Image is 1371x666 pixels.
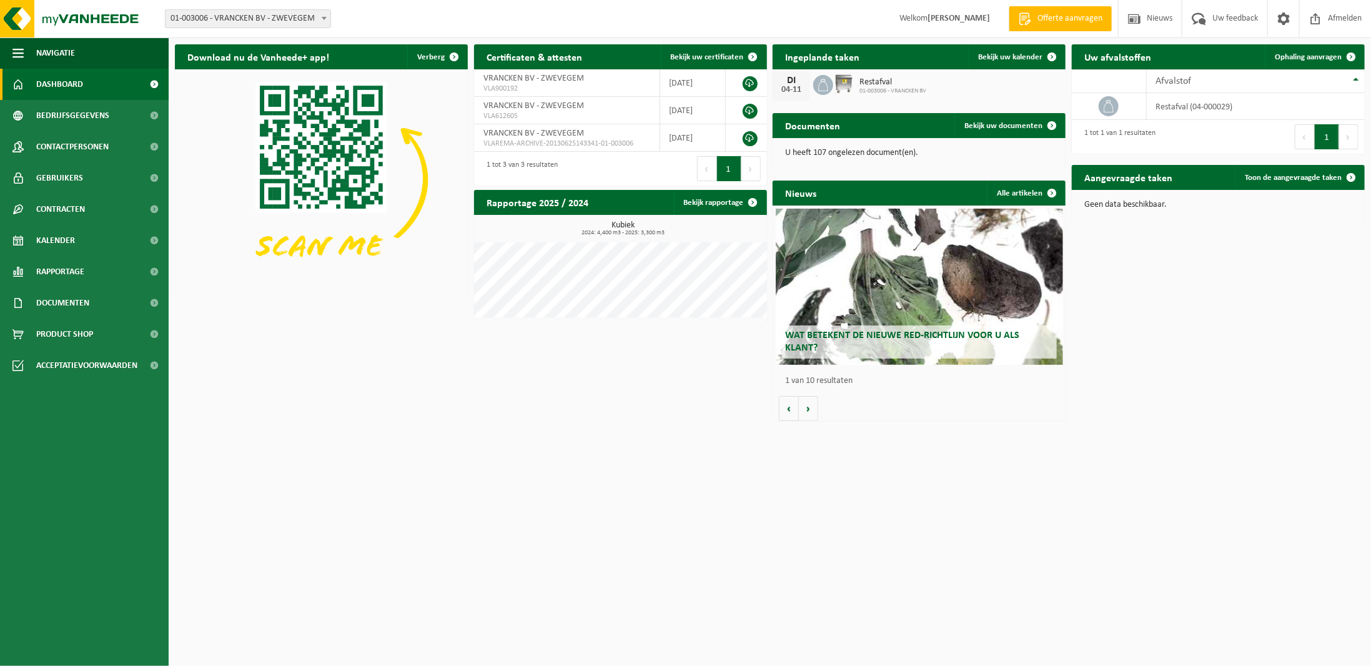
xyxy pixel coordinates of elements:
td: [DATE] [660,124,726,152]
h2: Uw afvalstoffen [1072,44,1164,69]
p: U heeft 107 ongelezen document(en). [785,149,1053,157]
span: Contactpersonen [36,131,109,162]
span: Navigatie [36,37,75,69]
span: Documenten [36,287,89,319]
p: 1 van 10 resultaten [785,377,1059,385]
h3: Kubiek [480,221,767,236]
button: Vorige [779,396,799,421]
a: Bekijk uw certificaten [661,44,766,69]
div: 04-11 [779,86,804,94]
span: Acceptatievoorwaarden [36,350,137,381]
span: Bedrijfsgegevens [36,100,109,131]
div: 1 tot 1 van 1 resultaten [1078,123,1156,151]
span: Verberg [417,53,445,61]
button: Verberg [407,44,467,69]
span: Rapportage [36,256,84,287]
button: Next [1339,124,1359,149]
img: WB-1100-GAL-GY-02 [833,73,854,94]
span: Product Shop [36,319,93,350]
button: 1 [1315,124,1339,149]
td: [DATE] [660,97,726,124]
span: 01-003006 - VRANCKEN BV - ZWEVEGEM [166,10,330,27]
span: Toon de aangevraagde taken [1245,174,1342,182]
a: Wat betekent de nieuwe RED-richtlijn voor u als klant? [776,209,1062,365]
a: Bekijk uw kalender [968,44,1064,69]
button: Previous [697,156,717,181]
span: 01-003006 - VRANCKEN BV - ZWEVEGEM [165,9,331,28]
span: VRANCKEN BV - ZWEVEGEM [483,101,584,111]
span: VRANCKEN BV - ZWEVEGEM [483,74,584,83]
td: restafval (04-000029) [1147,93,1365,120]
span: VLA900192 [483,84,650,94]
span: 01-003006 - VRANCKEN BV [859,87,926,95]
span: Gebruikers [36,162,83,194]
a: Bekijk rapportage [674,190,766,215]
div: DI [779,76,804,86]
div: 1 tot 3 van 3 resultaten [480,155,558,182]
span: Wat betekent de nieuwe RED-richtlijn voor u als klant? [785,331,1019,352]
p: Geen data beschikbaar. [1084,201,1352,209]
h2: Nieuws [773,181,829,205]
td: [DATE] [660,69,726,97]
span: Bekijk uw certificaten [671,53,744,61]
h2: Ingeplande taken [773,44,872,69]
h2: Certificaten & attesten [474,44,595,69]
span: Bekijk uw kalender [978,53,1042,61]
span: VLA612605 [483,111,650,121]
span: VRANCKEN BV - ZWEVEGEM [483,129,584,138]
span: Afvalstof [1156,76,1192,86]
a: Offerte aanvragen [1009,6,1112,31]
span: Contracten [36,194,85,225]
span: Kalender [36,225,75,256]
span: Ophaling aanvragen [1275,53,1342,61]
button: Volgende [799,396,818,421]
button: 1 [717,156,741,181]
h2: Documenten [773,113,853,137]
a: Ophaling aanvragen [1265,44,1364,69]
h2: Aangevraagde taken [1072,165,1185,189]
img: Download de VHEPlus App [175,69,468,289]
span: Bekijk uw documenten [964,122,1042,130]
span: Dashboard [36,69,83,100]
span: 2024: 4,400 m3 - 2025: 3,300 m3 [480,230,767,236]
h2: Rapportage 2025 / 2024 [474,190,601,214]
span: VLAREMA-ARCHIVE-20130625143341-01-003006 [483,139,650,149]
h2: Download nu de Vanheede+ app! [175,44,342,69]
button: Next [741,156,761,181]
span: Restafval [859,77,926,87]
a: Alle artikelen [987,181,1064,206]
button: Previous [1295,124,1315,149]
a: Bekijk uw documenten [954,113,1064,138]
a: Toon de aangevraagde taken [1235,165,1364,190]
strong: [PERSON_NAME] [928,14,990,23]
span: Offerte aanvragen [1034,12,1106,25]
